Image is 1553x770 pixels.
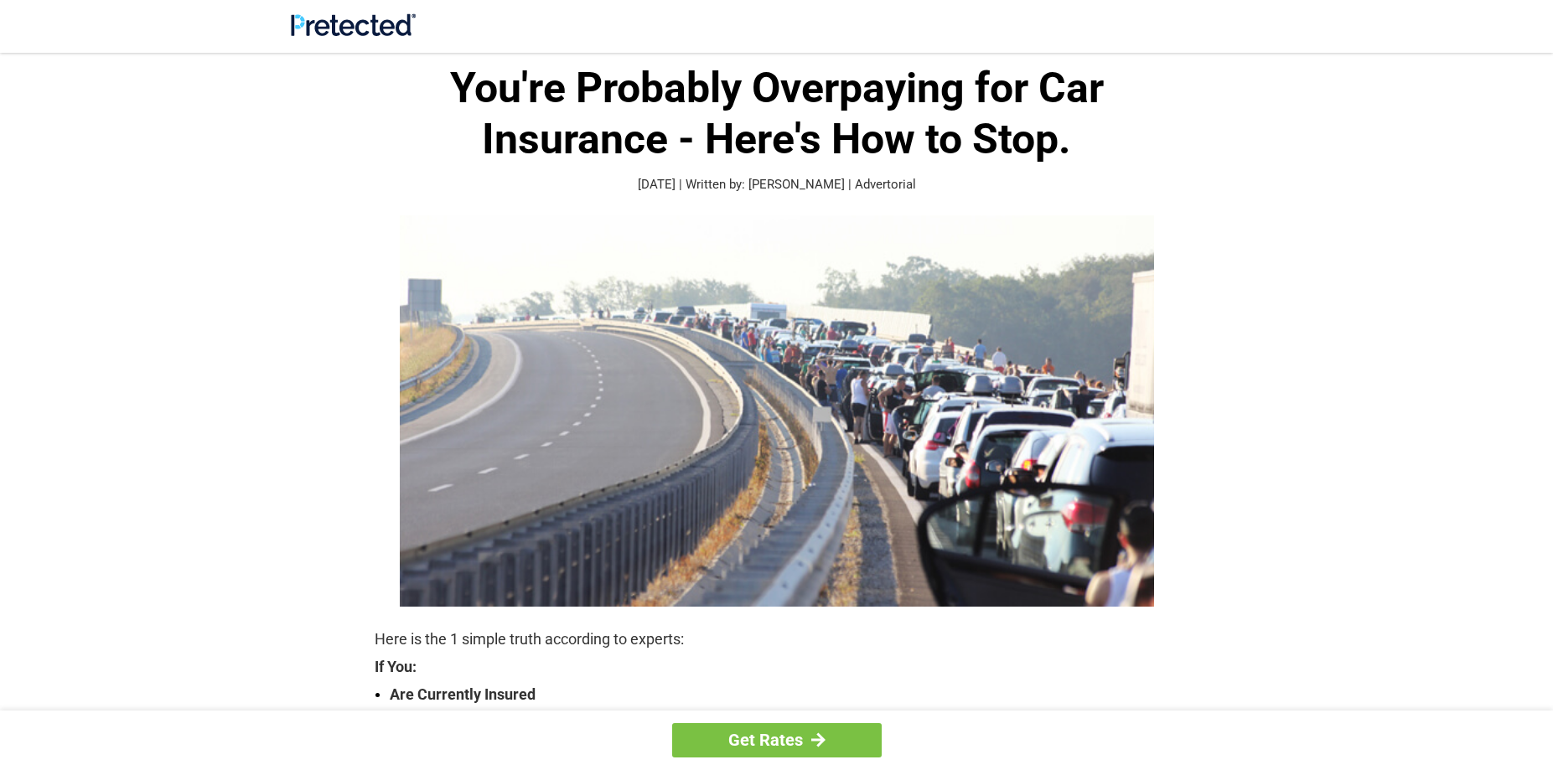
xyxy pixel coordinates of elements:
p: [DATE] | Written by: [PERSON_NAME] | Advertorial [375,175,1179,194]
h1: You're Probably Overpaying for Car Insurance - Here's How to Stop. [375,63,1179,165]
strong: Are Over The Age Of [DEMOGRAPHIC_DATA] [390,706,1179,730]
a: Site Logo [291,23,416,39]
strong: If You: [375,659,1179,674]
p: Here is the 1 simple truth according to experts: [375,628,1179,651]
strong: Are Currently Insured [390,683,1179,706]
a: Get Rates [672,723,882,757]
img: Site Logo [291,13,416,36]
